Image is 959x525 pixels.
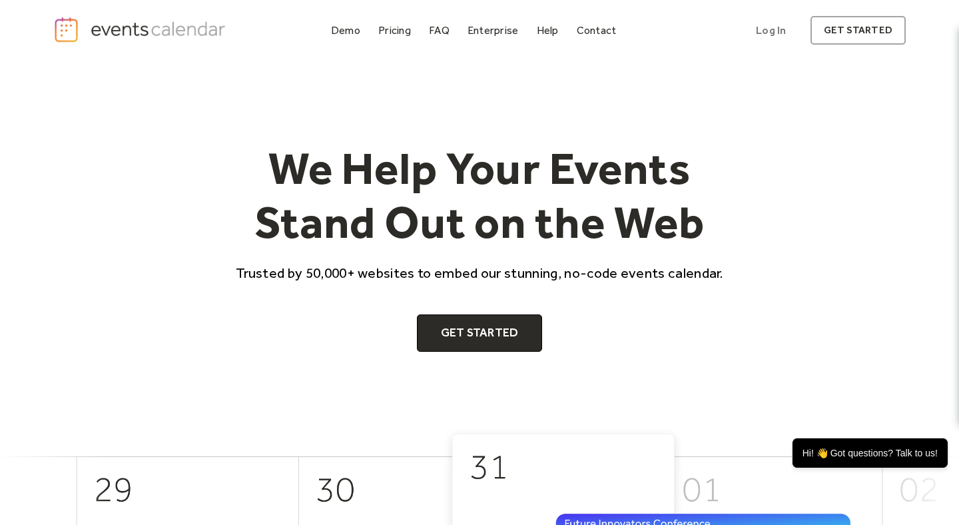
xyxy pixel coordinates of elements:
[810,16,906,45] a: get started
[743,16,799,45] a: Log In
[417,314,543,352] a: Get Started
[326,21,366,39] a: Demo
[468,27,518,34] div: Enterprise
[224,263,735,282] p: Trusted by 50,000+ websites to embed our stunning, no-code events calendar.
[331,27,360,34] div: Demo
[537,27,559,34] div: Help
[424,21,455,39] a: FAQ
[571,21,622,39] a: Contact
[577,27,617,34] div: Contact
[373,21,416,39] a: Pricing
[462,21,523,39] a: Enterprise
[531,21,564,39] a: Help
[378,27,411,34] div: Pricing
[53,16,229,43] a: home
[224,141,735,250] h1: We Help Your Events Stand Out on the Web
[429,27,450,34] div: FAQ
